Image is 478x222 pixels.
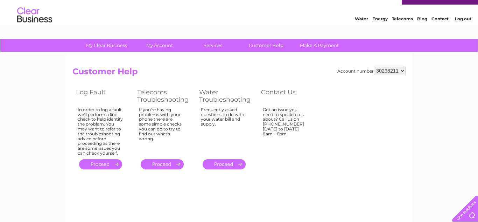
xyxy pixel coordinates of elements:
[392,30,413,35] a: Telecoms
[131,39,189,52] a: My Account
[201,107,247,153] div: Frequently asked questions to do with your water bill and supply.
[263,107,308,153] div: Got an issue you need to speak to us about? Call us on [PHONE_NUMBER] [DATE] to [DATE] 8am – 6pm.
[431,30,449,35] a: Contact
[184,39,242,52] a: Services
[72,87,134,105] th: Log Fault
[203,159,246,169] a: .
[337,67,406,75] div: Account number
[79,159,122,169] a: .
[134,87,196,105] th: Telecoms Troubleshooting
[372,30,388,35] a: Energy
[72,67,406,80] h2: Customer Help
[139,107,185,153] div: If you're having problems with your phone there are some simple checks you can do to try to find ...
[74,4,405,34] div: Clear Business is a trading name of Verastar Limited (registered in [GEOGRAPHIC_DATA] No. 3667643...
[455,30,471,35] a: Log out
[258,87,319,105] th: Contact Us
[237,39,295,52] a: Customer Help
[290,39,348,52] a: Make A Payment
[346,4,394,12] a: 0333 014 3131
[417,30,427,35] a: Blog
[17,18,52,40] img: logo.png
[78,39,135,52] a: My Clear Business
[78,107,123,156] div: In order to log a fault we'll perform a line check to help identify the problem. You may want to ...
[355,30,368,35] a: Water
[141,159,184,169] a: .
[196,87,258,105] th: Water Troubleshooting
